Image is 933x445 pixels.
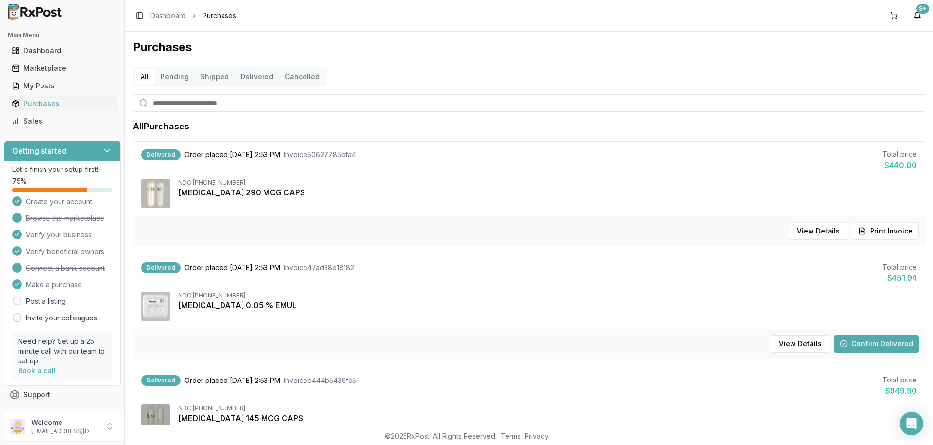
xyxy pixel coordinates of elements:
div: Total price [882,375,917,385]
span: Feedback [23,407,57,417]
button: Confirm Delivered [834,335,919,353]
div: Delivered [141,149,181,160]
div: Delivered [141,262,181,273]
div: NDC: [PHONE_NUMBER] [178,179,917,187]
h3: Getting started [12,145,67,157]
span: Order placed [DATE] 2:53 PM [184,150,280,160]
button: View Details [789,222,848,240]
span: Make a purchase [26,280,82,290]
img: Linzess 145 MCG CAPS [141,404,170,434]
span: Invoice b444b5436fc5 [284,376,356,385]
div: Total price [882,149,917,159]
img: RxPost Logo [4,4,66,20]
div: Sales [12,116,113,126]
a: Book a call [18,366,56,375]
button: Feedback [4,403,121,421]
img: Restasis 0.05 % EMUL [141,292,170,321]
a: Dashboard [150,11,186,21]
p: [EMAIL_ADDRESS][DOMAIN_NAME] [31,427,99,435]
div: 9+ [916,4,929,14]
button: Pending [155,69,195,85]
span: Browse the marketplace [26,213,104,223]
button: Print Invoice [852,222,919,240]
div: $949.90 [882,385,917,397]
button: Marketplace [4,61,121,76]
span: Connect a bank account [26,263,105,273]
div: NDC: [PHONE_NUMBER] [178,292,917,299]
h2: Main Menu [8,31,117,39]
div: My Posts [12,81,113,91]
button: 9+ [910,8,925,23]
h1: All Purchases [133,120,189,133]
img: User avatar [10,419,25,434]
div: [MEDICAL_DATA] 0.05 % EMUL [178,299,917,311]
span: Invoice 47ad38e18182 [284,263,354,273]
nav: breadcrumb [150,11,236,21]
button: Shipped [195,69,235,85]
p: Welcome [31,418,99,427]
p: Let's finish your setup first! [12,165,112,174]
div: [MEDICAL_DATA] 145 MCG CAPS [178,412,917,424]
button: All [135,69,155,85]
div: $440.00 [882,159,917,171]
div: Open Intercom Messenger [900,412,923,435]
button: Delivered [235,69,279,85]
span: Order placed [DATE] 2:53 PM [184,376,280,385]
div: Purchases [12,99,113,108]
button: Purchases [4,96,121,111]
div: NDC: [PHONE_NUMBER] [178,404,917,412]
a: My Posts [8,77,117,95]
button: My Posts [4,78,121,94]
span: Verify your business [26,230,92,240]
div: Total price [882,262,917,272]
span: Verify beneficial owners [26,247,104,256]
button: Sales [4,113,121,129]
div: [MEDICAL_DATA] 290 MCG CAPS [178,187,917,198]
button: Dashboard [4,43,121,59]
a: Purchases [8,95,117,112]
span: Invoice 50627785bfa4 [284,150,356,160]
span: Create your account [26,197,92,207]
a: Terms [501,432,521,440]
a: Post a listing [26,297,66,306]
button: View Details [771,335,830,353]
div: $451.94 [882,272,917,284]
button: Support [4,386,121,403]
button: Cancelled [279,69,325,85]
span: 75 % [12,176,27,186]
h1: Purchases [133,40,925,55]
span: Order placed [DATE] 2:53 PM [184,263,280,273]
button: Show1more item [178,424,249,442]
a: Marketplace [8,60,117,77]
p: Need help? Set up a 25 minute call with our team to set up. [18,337,106,366]
a: Invite your colleagues [26,313,97,323]
a: Sales [8,112,117,130]
span: Purchases [203,11,236,21]
a: Dashboard [8,42,117,60]
div: Dashboard [12,46,113,56]
div: Delivered [141,375,181,386]
a: Privacy [525,432,548,440]
div: Marketplace [12,64,113,73]
img: Linzess 290 MCG CAPS [141,179,170,208]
